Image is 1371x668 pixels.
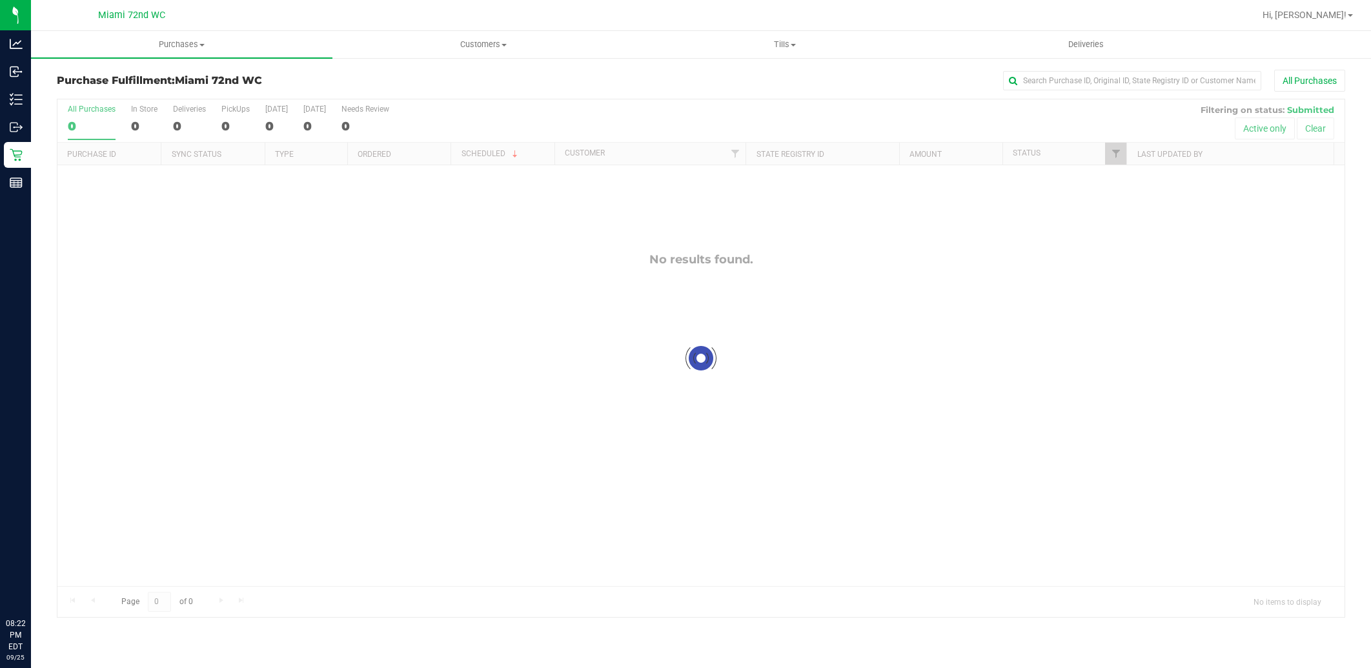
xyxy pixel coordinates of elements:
[10,93,23,106] inline-svg: Inventory
[1003,71,1261,90] input: Search Purchase ID, Original ID, State Registry ID or Customer Name...
[10,148,23,161] inline-svg: Retail
[175,74,262,86] span: Miami 72nd WC
[634,31,935,58] a: Tills
[10,176,23,189] inline-svg: Reports
[31,39,332,50] span: Purchases
[6,653,25,662] p: 09/25
[1051,39,1121,50] span: Deliveries
[13,565,52,603] iframe: Resource center
[10,37,23,50] inline-svg: Analytics
[332,31,634,58] a: Customers
[6,618,25,653] p: 08:22 PM EDT
[57,75,486,86] h3: Purchase Fulfillment:
[333,39,633,50] span: Customers
[1274,70,1345,92] button: All Purchases
[10,65,23,78] inline-svg: Inbound
[635,39,935,50] span: Tills
[31,31,332,58] a: Purchases
[1263,10,1346,20] span: Hi, [PERSON_NAME]!
[935,31,1237,58] a: Deliveries
[98,10,165,21] span: Miami 72nd WC
[10,121,23,134] inline-svg: Outbound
